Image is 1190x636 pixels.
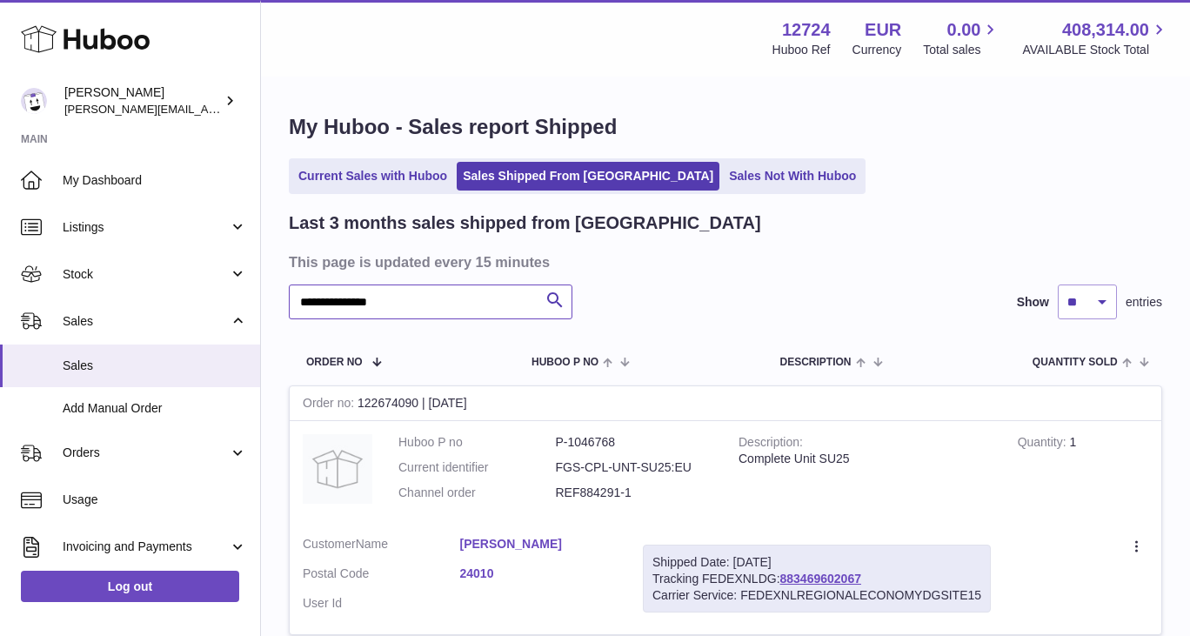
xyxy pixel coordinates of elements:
[652,587,981,604] div: Carrier Service: FEDEXNLREGIONALECONOMYDGSITE15
[289,113,1162,141] h1: My Huboo - Sales report Shipped
[292,162,453,191] a: Current Sales with Huboo
[306,357,363,368] span: Order No
[1022,18,1169,58] a: 408,314.00 AVAILABLE Stock Total
[63,492,247,508] span: Usage
[1005,421,1161,523] td: 1
[643,545,991,613] div: Tracking FEDEXNLDG:
[739,451,992,467] div: Complete Unit SU25
[739,435,803,453] strong: Description
[1018,435,1070,453] strong: Quantity
[63,539,229,555] span: Invoicing and Payments
[63,358,247,374] span: Sales
[64,102,349,116] span: [PERSON_NAME][EMAIL_ADDRESS][DOMAIN_NAME]
[1126,294,1162,311] span: entries
[556,459,713,476] dd: FGS-CPL-UNT-SU25:EU
[923,42,1000,58] span: Total sales
[303,396,358,414] strong: Order no
[780,572,861,586] a: 883469602067
[290,386,1161,421] div: 122674090 | [DATE]
[64,84,221,117] div: [PERSON_NAME]
[772,42,831,58] div: Huboo Ref
[531,357,598,368] span: Huboo P no
[289,211,761,235] h2: Last 3 months sales shipped from [GEOGRAPHIC_DATA]
[652,554,981,571] div: Shipped Date: [DATE]
[303,537,356,551] span: Customer
[460,536,618,552] a: [PERSON_NAME]
[457,162,719,191] a: Sales Shipped From [GEOGRAPHIC_DATA]
[398,434,556,451] dt: Huboo P no
[1017,294,1049,311] label: Show
[63,219,229,236] span: Listings
[1033,357,1118,368] span: Quantity Sold
[289,252,1158,271] h3: This page is updated every 15 minutes
[63,172,247,189] span: My Dashboard
[556,434,713,451] dd: P-1046768
[21,88,47,114] img: sebastian@ffern.co
[1062,18,1149,42] span: 408,314.00
[21,571,239,602] a: Log out
[923,18,1000,58] a: 0.00 Total sales
[303,434,372,504] img: no-photo.jpg
[865,18,901,42] strong: EUR
[398,485,556,501] dt: Channel order
[779,357,851,368] span: Description
[460,566,618,582] a: 24010
[1022,42,1169,58] span: AVAILABLE Stock Total
[303,536,460,557] dt: Name
[723,162,862,191] a: Sales Not With Huboo
[782,18,831,42] strong: 12724
[63,400,247,417] span: Add Manual Order
[63,266,229,283] span: Stock
[63,313,229,330] span: Sales
[398,459,556,476] dt: Current identifier
[852,42,902,58] div: Currency
[63,445,229,461] span: Orders
[556,485,713,501] dd: REF884291-1
[303,566,460,586] dt: Postal Code
[303,595,460,612] dt: User Id
[947,18,981,42] span: 0.00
